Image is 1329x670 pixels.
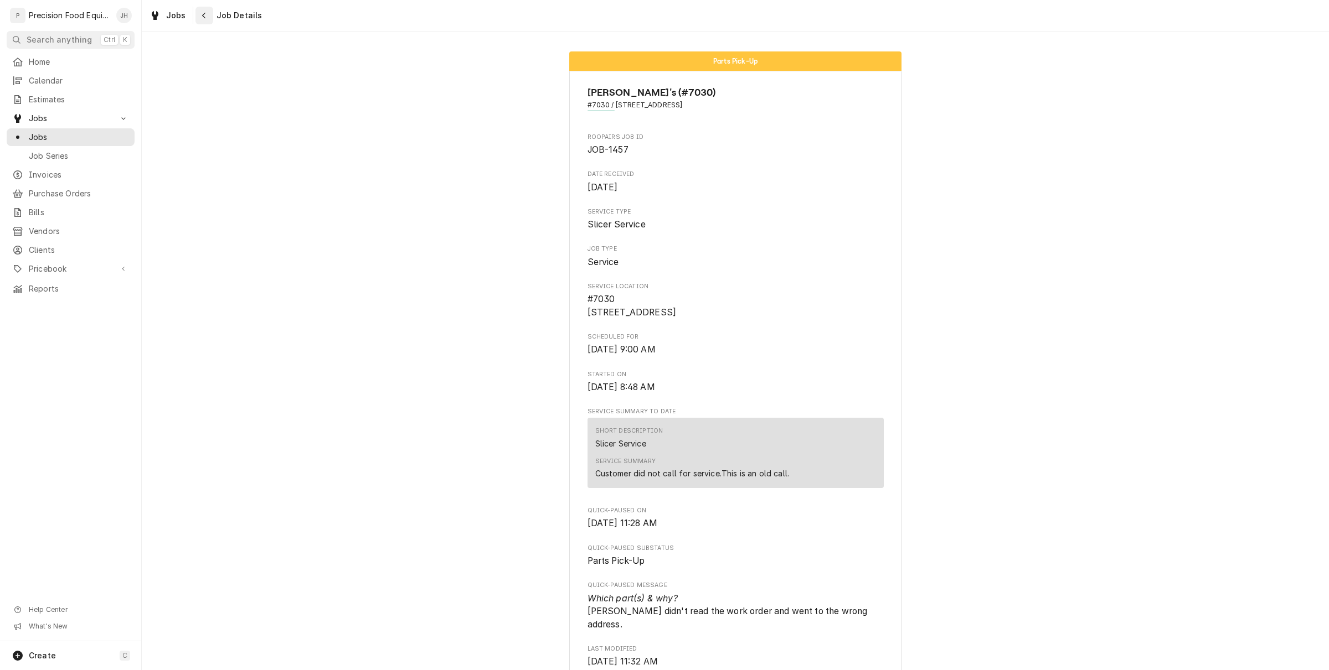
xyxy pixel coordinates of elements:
a: Go to Pricebook [7,260,135,278]
span: Last Modified [588,655,884,668]
span: Search anything [27,34,92,45]
a: Go to Help Center [7,602,135,617]
span: C [122,651,127,660]
a: Bills [7,204,135,221]
span: [DATE] 11:32 AM [588,656,658,667]
span: Started On [588,370,884,379]
span: Pricebook [29,263,112,274]
span: Slicer Service [588,219,646,230]
span: Purchase Orders [29,188,129,199]
span: Jobs [29,132,129,143]
div: Job Type [588,245,884,268]
span: Quick-Paused On [588,517,884,530]
div: Quick-Paused On [588,506,884,530]
span: Service Summary To Date [588,407,884,416]
span: Help Center [29,605,128,614]
div: Jason Hertel's Avatar [116,8,132,23]
button: Search anythingCtrlK [7,31,135,49]
span: Home [29,56,129,67]
i: Which part(s) & why? [588,593,678,604]
div: Scheduled For [588,333,884,356]
span: Service Type [588,207,884,216]
span: Date Received [588,170,884,179]
a: Job Series [7,147,135,165]
div: Short Description [595,427,663,435]
span: Service Location [588,293,884,319]
div: Customer did not call for service.This is an old call. [595,468,790,479]
a: Jobs [145,7,190,24]
button: Navigate back [195,7,213,24]
div: P [10,8,25,23]
div: Quick-Paused Message [588,581,884,631]
div: Quick-Paused SubStatus [588,544,884,568]
span: Ctrl [104,35,115,44]
span: Reports [29,283,129,294]
span: Job Series [29,150,129,162]
span: Started On [588,381,884,394]
span: Job Type [588,256,884,269]
a: Estimates [7,91,135,108]
a: Invoices [7,166,135,184]
span: #7030 [STREET_ADDRESS] [588,294,677,318]
span: [DATE] 9:00 AM [588,344,656,355]
div: Date Received [588,170,884,194]
span: Quick-Paused SubStatus [588,554,884,568]
span: Last Modified [588,645,884,653]
div: Client Information [588,85,884,119]
span: Scheduled For [588,343,884,356]
span: Job Details [213,10,262,21]
div: Service Summary To Date [588,407,884,493]
span: Service [588,257,619,267]
div: Service Summary [595,457,656,466]
span: JOB-1457 [588,144,629,155]
div: Service Location [588,282,884,319]
span: [DATE] 8:48 AM [588,382,655,392]
div: Service Summary [588,418,884,492]
span: Create [29,651,56,660]
span: Quick-Paused On [588,506,884,515]
span: Clients [29,245,129,256]
span: [DATE] [588,182,618,193]
div: Precision Food Equipment LLC [29,10,110,21]
span: Quick-Paused SubStatus [588,544,884,553]
span: K [123,35,127,44]
span: Vendors [29,226,129,237]
span: Job Type [588,245,884,253]
span: Bills [29,207,129,218]
a: Go to Jobs [7,110,135,127]
a: Clients [7,241,135,259]
span: What's New [29,622,128,631]
a: Home [7,53,135,71]
a: Vendors [7,222,135,240]
span: Service Type [588,218,884,231]
span: Name [588,85,884,100]
span: Invoices [29,169,129,180]
a: Reports [7,280,135,298]
div: Slicer Service [595,438,646,449]
span: Jobs [29,113,112,124]
span: Address [588,100,884,110]
span: Parts Pick-Up [713,58,758,65]
div: Status [569,51,902,71]
div: Service Type [588,207,884,231]
span: Date Received [588,181,884,194]
div: JH [116,8,132,23]
a: Jobs [7,128,135,146]
div: Started On [588,370,884,394]
span: Scheduled For [588,333,884,341]
span: Jobs [166,10,186,21]
span: Service Location [588,282,884,291]
a: Go to What's New [7,619,135,634]
span: [DATE] 11:28 AM [588,518,657,528]
span: Roopairs Job ID [588,143,884,157]
a: Calendar [7,72,135,90]
span: Roopairs Job ID [588,133,884,142]
div: Roopairs Job ID [588,133,884,157]
span: [PERSON_NAME] didn't read the work order and went to the wrong address. [588,593,870,630]
span: Calendar [29,75,129,86]
span: Quick-Paused Message [588,592,884,631]
div: Last Modified [588,645,884,668]
span: Quick-Paused Message [588,581,884,590]
span: Estimates [29,94,129,105]
span: Parts Pick-Up [588,555,645,566]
